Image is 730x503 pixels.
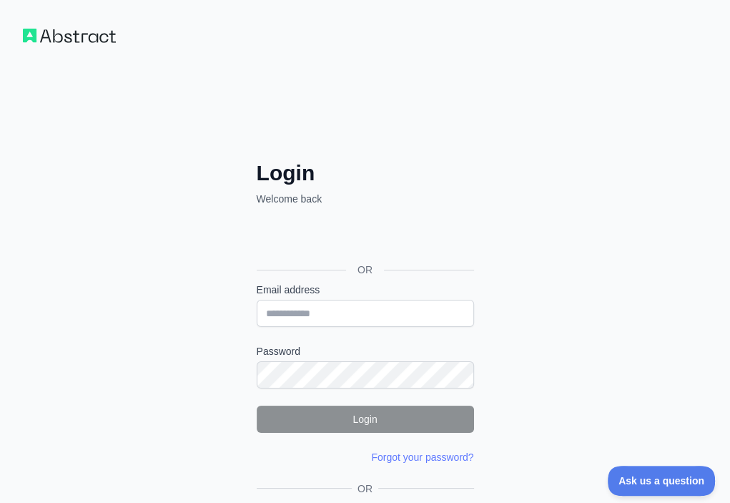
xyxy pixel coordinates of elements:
[257,406,474,433] button: Login
[257,344,474,358] label: Password
[608,466,716,496] iframe: Toggle Customer Support
[257,283,474,297] label: Email address
[346,263,384,277] span: OR
[257,160,474,186] h2: Login
[371,451,473,463] a: Forgot your password?
[257,192,474,206] p: Welcome back
[352,482,378,496] span: OR
[23,29,116,43] img: Workflow
[250,222,478,253] iframe: Przycisk Zaloguj się przez Google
